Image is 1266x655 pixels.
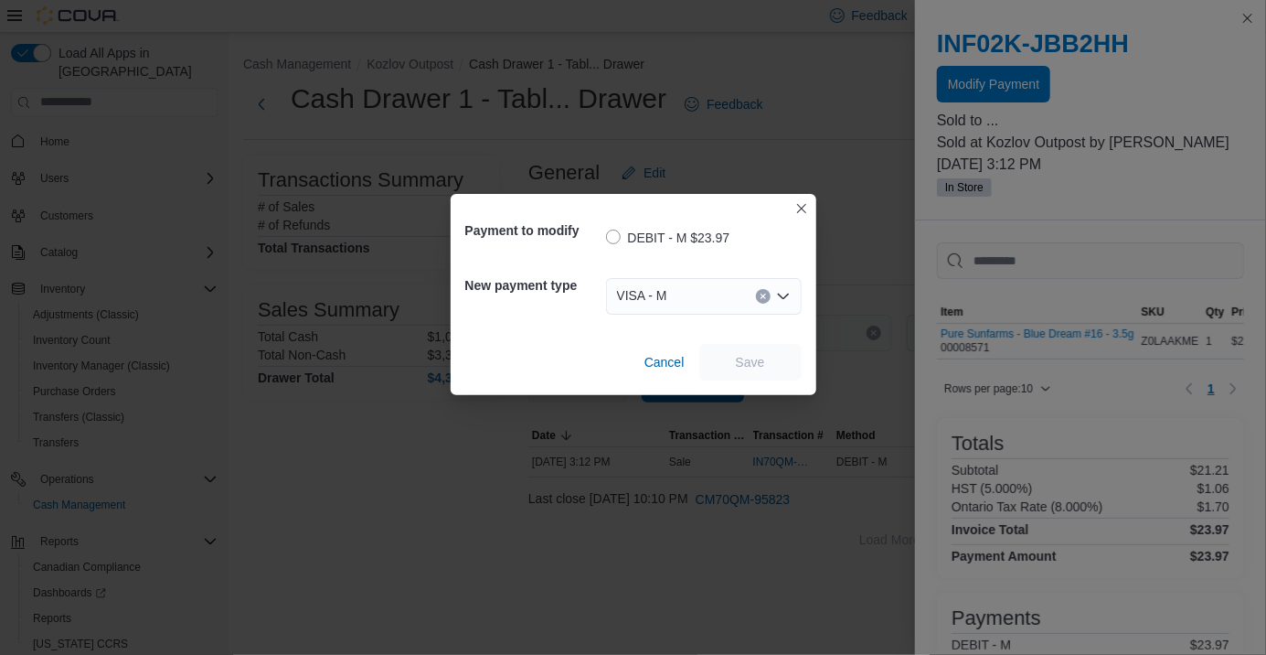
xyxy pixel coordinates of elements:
span: VISA - M [617,285,667,306]
button: Closes this modal window [791,198,813,220]
button: Open list of options [776,289,791,304]
button: Cancel [637,344,692,381]
h5: New payment type [465,267,602,304]
span: Save [736,353,765,371]
button: Clear input [756,289,771,304]
span: Cancel [644,353,685,371]
h5: Payment to modify [465,212,602,249]
label: DEBIT - M $23.97 [606,227,730,249]
input: Accessible screen reader label [675,285,676,307]
button: Save [699,344,802,381]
